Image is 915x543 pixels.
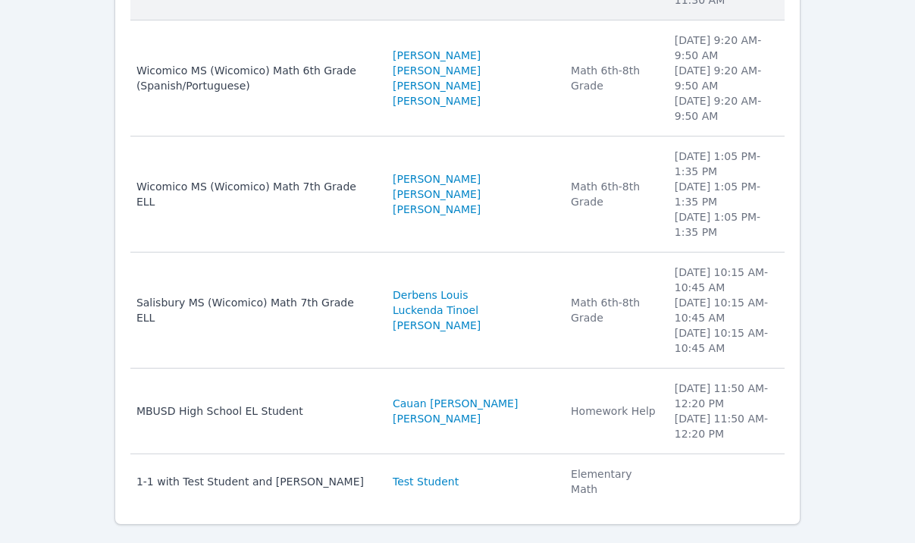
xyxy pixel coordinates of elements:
[675,209,776,240] li: [DATE] 1:05 PM - 1:35 PM
[675,411,776,441] li: [DATE] 11:50 AM - 12:20 PM
[136,63,374,93] div: Wicomico MS (Wicomico) Math 6th Grade (Spanish/Portuguese)
[675,295,776,325] li: [DATE] 10:15 AM - 10:45 AM
[675,381,776,411] li: [DATE] 11:50 AM - 12:20 PM
[130,369,785,454] tr: MBUSD High School EL StudentCauan [PERSON_NAME] [PERSON_NAME]Homework Help[DATE] 11:50 AM- 12:20 ...
[393,63,481,78] a: [PERSON_NAME]
[675,93,776,124] li: [DATE] 9:20 AM - 9:50 AM
[130,253,785,369] tr: Salisbury MS (Wicomico) Math 7th Grade ELLDerbens LouisLuckenda Tinoel[PERSON_NAME]Math 6th-8th G...
[130,137,785,253] tr: Wicomico MS (Wicomico) Math 7th Grade ELL[PERSON_NAME][PERSON_NAME] [PERSON_NAME]Math 6th-8th Gra...
[675,179,776,209] li: [DATE] 1:05 PM - 1:35 PM
[393,287,468,303] a: Derbens Louis
[571,466,656,497] div: Elementary Math
[393,187,553,217] a: [PERSON_NAME] [PERSON_NAME]
[136,403,374,419] div: MBUSD High School EL Student
[393,474,459,489] a: Test Student
[136,295,374,325] div: Salisbury MS (Wicomico) Math 7th Grade ELL
[675,149,776,179] li: [DATE] 1:05 PM - 1:35 PM
[393,48,481,63] a: [PERSON_NAME]
[393,303,478,318] a: Luckenda Tinoel
[675,63,776,93] li: [DATE] 9:20 AM - 9:50 AM
[136,474,374,489] div: 1-1 with Test Student and [PERSON_NAME]
[130,454,785,509] tr: 1-1 with Test Student and [PERSON_NAME]Test StudentElementary Math
[571,403,656,419] div: Homework Help
[393,318,481,333] a: [PERSON_NAME]
[393,78,481,93] a: [PERSON_NAME]
[136,179,374,209] div: Wicomico MS (Wicomico) Math 7th Grade ELL
[675,33,776,63] li: [DATE] 9:20 AM - 9:50 AM
[130,20,785,137] tr: Wicomico MS (Wicomico) Math 6th Grade (Spanish/Portuguese)[PERSON_NAME][PERSON_NAME][PERSON_NAME]...
[393,93,481,108] a: [PERSON_NAME]
[571,179,656,209] div: Math 6th-8th Grade
[571,295,656,325] div: Math 6th-8th Grade
[393,171,481,187] a: [PERSON_NAME]
[393,396,553,426] a: Cauan [PERSON_NAME] [PERSON_NAME]
[675,325,776,356] li: [DATE] 10:15 AM - 10:45 AM
[675,265,776,295] li: [DATE] 10:15 AM - 10:45 AM
[571,63,656,93] div: Math 6th-8th Grade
